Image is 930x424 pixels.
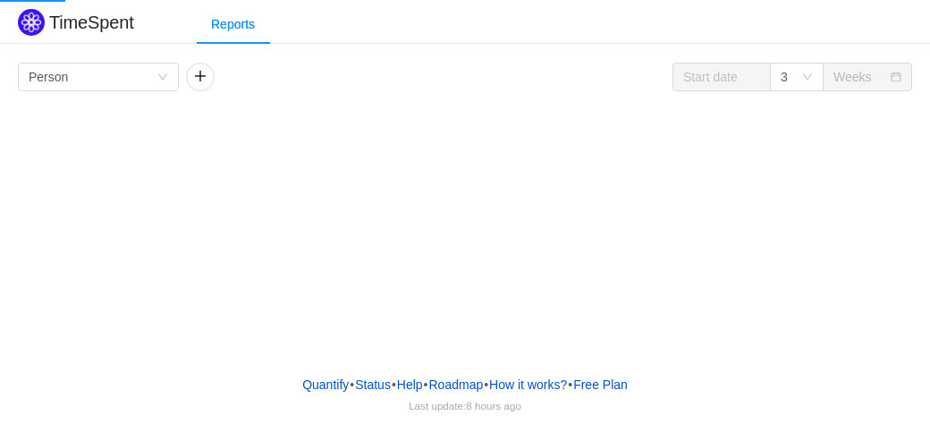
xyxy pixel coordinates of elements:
[428,371,485,398] a: Roadmap
[488,371,568,398] button: How it works?
[197,4,269,45] div: Reports
[392,377,396,392] span: •
[568,377,572,392] span: •
[18,9,45,36] img: Quantify logo
[396,371,424,398] a: Help
[354,371,392,398] a: Status
[802,72,813,84] i: icon: down
[409,400,521,411] span: Last update:
[833,64,872,90] div: Weeks
[672,63,771,91] input: Start date
[186,63,215,91] button: icon: plus
[29,64,68,90] div: Person
[484,377,488,392] span: •
[157,72,168,84] i: icon: down
[49,13,134,32] h2: TimeSpent
[424,377,428,392] span: •
[466,400,521,411] span: 8 hours ago
[572,371,629,398] button: Free Plan
[891,72,901,84] i: icon: calendar
[301,371,350,398] a: Quantify
[781,64,788,90] div: 3
[350,377,354,392] span: •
